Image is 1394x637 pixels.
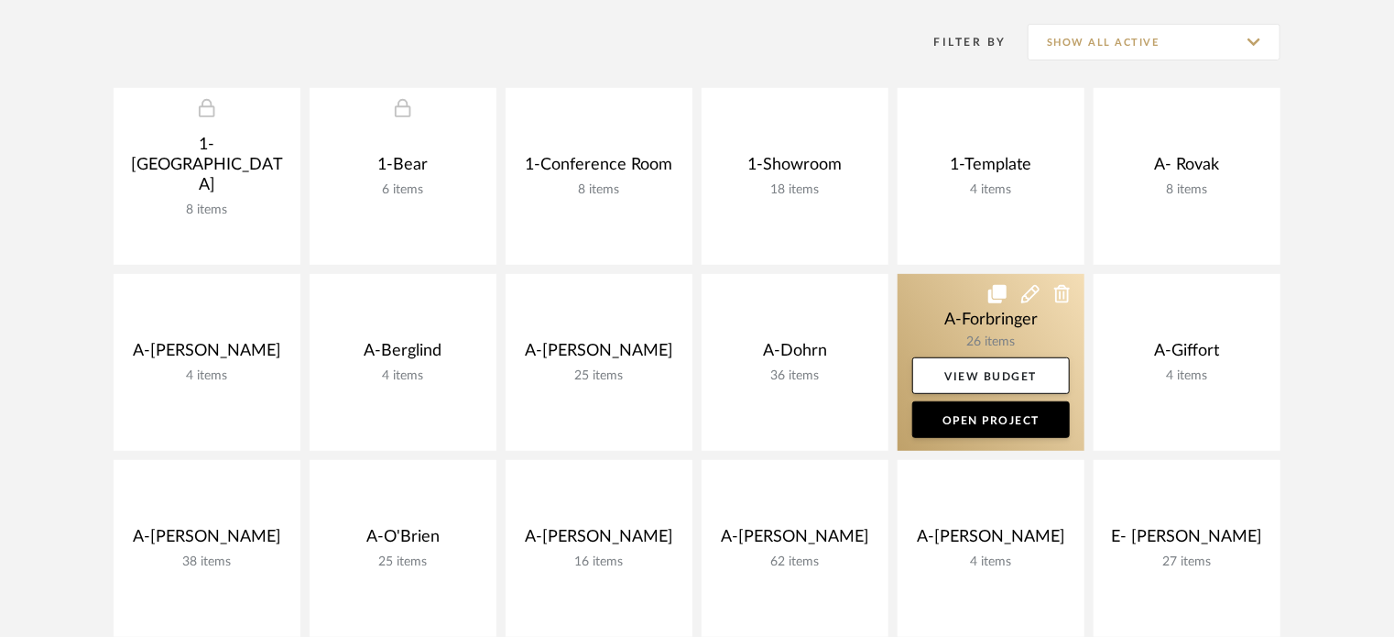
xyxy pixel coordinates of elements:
[1108,341,1266,368] div: A-Giffort
[324,182,482,198] div: 6 items
[128,135,286,203] div: 1- [GEOGRAPHIC_DATA]
[128,527,286,555] div: A-[PERSON_NAME]
[1108,155,1266,182] div: A- Rovak
[1108,527,1266,555] div: E- [PERSON_NAME]
[912,401,1070,438] a: Open Project
[324,368,482,384] div: 4 items
[520,182,678,198] div: 8 items
[324,341,482,368] div: A-Berglind
[324,155,482,182] div: 1-Bear
[716,555,874,570] div: 62 items
[1108,182,1266,198] div: 8 items
[128,368,286,384] div: 4 items
[912,155,1070,182] div: 1-Template
[128,341,286,368] div: A-[PERSON_NAME]
[520,155,678,182] div: 1-Conference Room
[716,155,874,182] div: 1-Showroom
[520,527,678,555] div: A-[PERSON_NAME]
[912,555,1070,570] div: 4 items
[128,203,286,218] div: 8 items
[1108,368,1266,384] div: 4 items
[912,182,1070,198] div: 4 items
[716,527,874,555] div: A-[PERSON_NAME]
[1108,555,1266,570] div: 27 items
[716,182,874,198] div: 18 items
[910,33,1007,51] div: Filter By
[912,357,1070,394] a: View Budget
[520,368,678,384] div: 25 items
[716,341,874,368] div: A-Dohrn
[520,555,678,570] div: 16 items
[324,527,482,555] div: A-O'Brien
[912,527,1070,555] div: A-[PERSON_NAME]
[128,555,286,570] div: 38 items
[520,341,678,368] div: A-[PERSON_NAME]
[324,555,482,570] div: 25 items
[716,368,874,384] div: 36 items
